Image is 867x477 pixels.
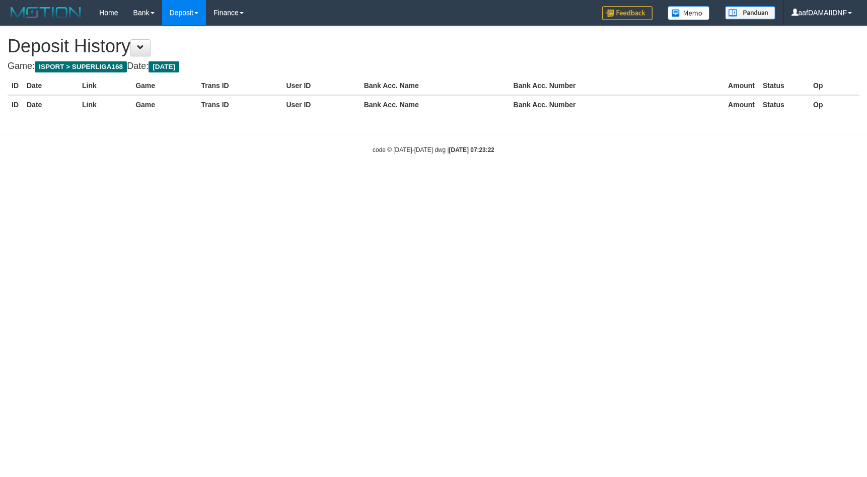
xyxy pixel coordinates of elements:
th: Bank Acc. Number [510,95,677,114]
th: Bank Acc. Number [510,76,677,95]
strong: [DATE] 07:23:22 [449,146,494,153]
h1: Deposit History [8,36,859,56]
span: ISPORT > SUPERLIGA168 [35,61,127,72]
th: Trans ID [197,95,282,114]
img: Feedback.jpg [602,6,653,20]
th: Status [759,76,809,95]
th: Game [131,95,197,114]
th: ID [8,76,23,95]
th: Trans ID [197,76,282,95]
th: Bank Acc. Name [360,95,510,114]
th: User ID [282,76,359,95]
img: panduan.png [725,6,775,20]
th: Op [809,76,859,95]
th: Amount [677,95,759,114]
th: Date [23,76,78,95]
th: Link [78,76,131,95]
h4: Game: Date: [8,61,859,71]
span: [DATE] [149,61,179,72]
img: Button%20Memo.svg [668,6,710,20]
th: Amount [677,76,759,95]
img: MOTION_logo.png [8,5,84,20]
th: Date [23,95,78,114]
th: Game [131,76,197,95]
th: Op [809,95,859,114]
small: code © [DATE]-[DATE] dwg | [373,146,494,153]
th: Link [78,95,131,114]
th: User ID [282,95,359,114]
th: Bank Acc. Name [360,76,510,95]
th: ID [8,95,23,114]
th: Status [759,95,809,114]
